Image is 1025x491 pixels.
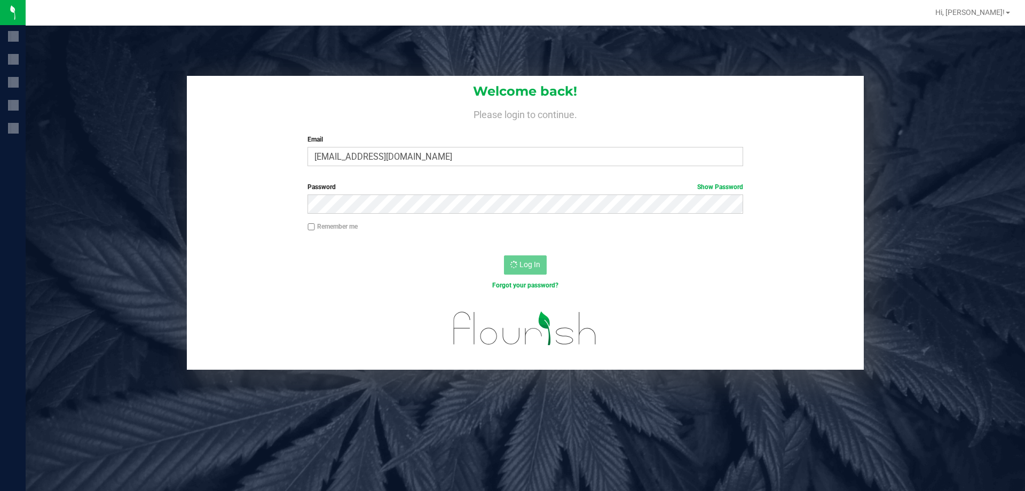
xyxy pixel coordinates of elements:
[307,135,743,144] label: Email
[307,222,358,231] label: Remember me
[697,183,743,191] a: Show Password
[935,8,1005,17] span: Hi, [PERSON_NAME]!
[519,260,540,269] span: Log In
[187,107,864,120] h4: Please login to continue.
[492,282,558,289] a: Forgot your password?
[504,255,547,275] button: Log In
[307,223,315,231] input: Remember me
[307,183,336,191] span: Password
[187,84,864,98] h1: Welcome back!
[440,301,610,356] img: flourish_logo.svg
